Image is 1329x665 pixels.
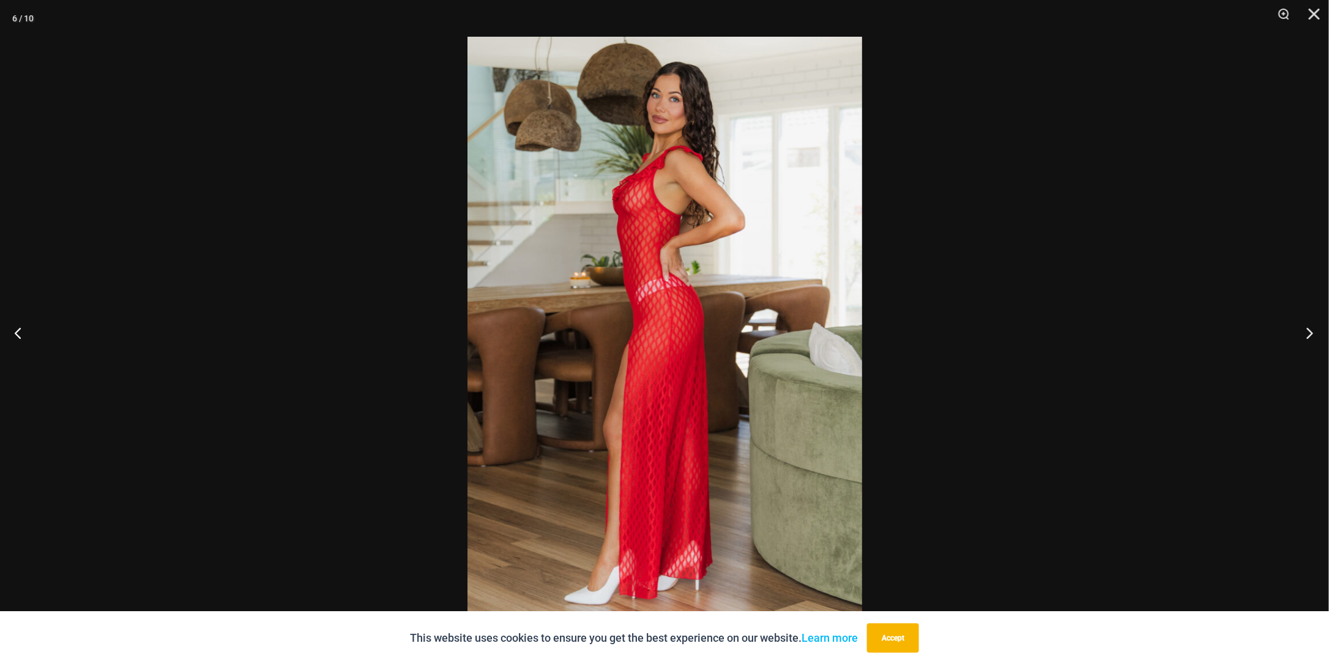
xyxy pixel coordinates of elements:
[1283,302,1329,363] button: Next
[12,9,34,28] div: 6 / 10
[867,623,919,653] button: Accept
[467,37,862,628] img: Sometimes Red 587 Dress 03
[802,631,858,644] a: Learn more
[410,629,858,647] p: This website uses cookies to ensure you get the best experience on our website.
